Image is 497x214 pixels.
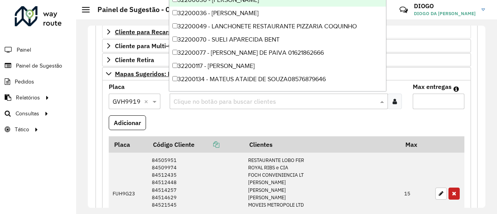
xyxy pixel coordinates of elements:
a: Cliente Retira [102,53,471,66]
div: 32200049 - LANCHONETE RESTAURANTE PIZZARIA COQUINHO [169,20,386,33]
span: Tático [15,125,29,134]
span: Pedidos [15,78,34,86]
a: Copiar [195,141,219,148]
a: Mapas Sugeridos: Placa-Cliente [102,67,471,80]
div: 32200036 - [PERSON_NAME] [169,7,386,20]
span: Consultas [16,110,39,118]
a: Cliente para Multi-CDD/Internalização [102,39,471,52]
span: Clear all [144,97,151,106]
a: Cliente para Recarga [102,25,471,38]
div: 32200077 - [PERSON_NAME] DE PAIVA 01621862666 [169,46,386,59]
span: DIOGO DA [PERSON_NAME] [414,10,476,17]
label: Placa [109,82,125,91]
th: Max [400,136,431,153]
th: Placa [109,136,148,153]
h2: Painel de Sugestão - Criar registro [90,5,208,14]
button: Adicionar [109,115,146,130]
label: Max entregas [413,82,452,91]
span: Cliente Retira [115,57,154,63]
div: 32200134 - MATEUS ATAIDE DE SOUZA08576879646 [169,73,386,86]
span: Mapas Sugeridos: Placa-Cliente [115,71,206,77]
div: 32200200 - [PERSON_NAME] [169,86,386,99]
span: Painel [17,46,31,54]
th: Clientes [244,136,400,153]
th: Código Cliente [148,136,244,153]
span: Painel de Sugestão [16,62,62,70]
div: 32200117 - [PERSON_NAME] [169,59,386,73]
span: Cliente para Recarga [115,29,175,35]
span: Cliente para Multi-CDD/Internalização [115,43,224,49]
h3: DIOGO [414,2,476,10]
a: Contato Rápido [395,2,412,18]
div: 32200070 - SUELI APARECIDA BENT [169,33,386,46]
span: Relatórios [16,94,40,102]
em: Máximo de clientes que serão colocados na mesma rota com os clientes informados [454,86,459,92]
